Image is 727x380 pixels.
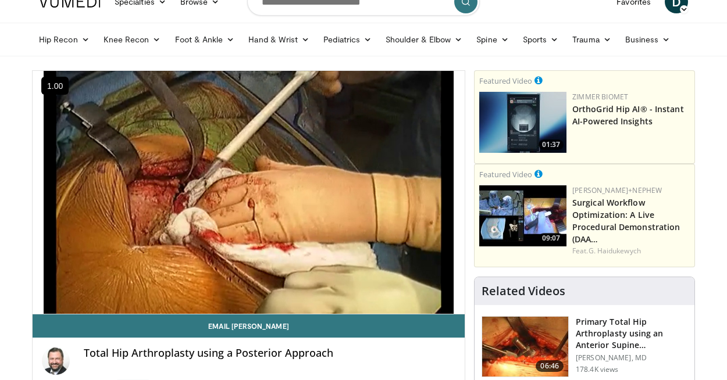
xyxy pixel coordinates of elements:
[316,28,379,51] a: Pediatrics
[42,347,70,375] img: Avatar
[482,284,565,298] h4: Related Videos
[469,28,515,51] a: Spine
[168,28,242,51] a: Foot & Ankle
[33,71,465,314] video-js: Video Player
[536,360,564,372] span: 06:46
[84,347,455,360] h4: Total Hip Arthroplasty using a Posterior Approach
[572,246,690,256] div: Feat.
[32,28,97,51] a: Hip Recon
[33,314,465,338] a: Email [PERSON_NAME]
[572,92,628,102] a: Zimmer Biomet
[576,365,618,374] p: 178.4K views
[97,28,168,51] a: Knee Recon
[516,28,566,51] a: Sports
[479,92,566,153] a: 01:37
[479,76,532,86] small: Featured Video
[572,185,662,195] a: [PERSON_NAME]+Nephew
[576,353,687,363] p: [PERSON_NAME], MD
[565,28,618,51] a: Trauma
[479,92,566,153] img: 51d03d7b-a4ba-45b7-9f92-2bfbd1feacc3.150x105_q85_crop-smart_upscale.jpg
[379,28,469,51] a: Shoulder & Elbow
[572,103,684,127] a: OrthoGrid Hip AI® - Instant AI-Powered Insights
[576,316,687,351] h3: Primary Total Hip Arthroplasty using an Anterior Supine Intermuscula…
[539,233,564,243] span: 09:07
[589,246,641,256] a: G. Haidukewych
[241,28,316,51] a: Hand & Wrist
[479,185,566,246] img: bcfc90b5-8c69-4b20-afee-af4c0acaf118.150x105_q85_crop-smart_upscale.jpg
[479,185,566,246] a: 09:07
[479,169,532,180] small: Featured Video
[482,316,687,378] a: 06:46 Primary Total Hip Arthroplasty using an Anterior Supine Intermuscula… [PERSON_NAME], MD 178...
[572,197,680,245] a: Surgical Workflow Optimization: A Live Procedural Demonstration (DAA…
[539,139,564,150] span: 01:37
[482,317,568,377] img: 263423_3.png.150x105_q85_crop-smart_upscale.jpg
[618,28,678,51] a: Business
